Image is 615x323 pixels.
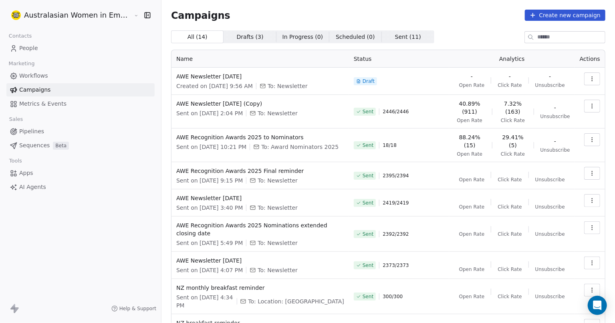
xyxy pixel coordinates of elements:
[459,177,485,183] span: Open Rate
[111,305,156,312] a: Help & Support
[395,33,421,41] span: Sent ( 11 )
[19,86,50,94] span: Campaigns
[459,204,485,210] span: Open Rate
[363,262,373,269] span: Sent
[498,231,522,237] span: Click Rate
[19,183,46,191] span: AI Agents
[176,100,344,108] span: AWE Newsletter [DATE] (Copy)
[6,83,155,96] a: Campaigns
[258,177,298,185] span: To: Newsletter
[176,284,344,292] span: NZ monthly breakfast reminder
[258,239,298,247] span: To: Newsletter
[5,58,38,70] span: Marketing
[6,181,155,194] a: AI Agents
[575,50,605,68] th: Actions
[471,72,473,80] span: -
[6,69,155,82] a: Workflows
[24,10,132,20] span: Australasian Women in Emergencies Network
[336,33,375,41] span: Scheduled ( 0 )
[363,78,375,84] span: Draft
[535,293,565,300] span: Unsubscribe
[363,231,373,237] span: Sent
[383,142,397,148] span: 18 / 18
[459,82,485,88] span: Open Rate
[454,100,486,116] span: 40.89% (911)
[176,72,344,80] span: AWE Newsletter [DATE]
[383,262,409,269] span: 2373 / 2373
[457,117,482,124] span: Open Rate
[459,231,485,237] span: Open Rate
[540,147,570,153] span: Unsubscribe
[10,8,128,22] button: Australasian Women in Emergencies Network
[498,82,522,88] span: Click Rate
[11,10,21,20] img: Logo%20A%20white%20300x300.png
[176,194,344,202] span: AWE Newsletter [DATE]
[383,231,409,237] span: 2392 / 2392
[383,173,409,179] span: 2395 / 2394
[588,296,607,315] div: Open Intercom Messenger
[19,141,50,150] span: Sequences
[237,33,264,41] span: Drafts ( 3 )
[363,293,373,300] span: Sent
[282,33,323,41] span: In Progress ( 0 )
[19,72,48,80] span: Workflows
[554,137,556,145] span: -
[176,133,344,141] span: AWE Recognition Awards 2025 to Nominators
[498,177,522,183] span: Click Rate
[176,239,243,247] span: Sent on [DATE] 5:49 PM
[383,293,403,300] span: 300 / 300
[449,50,575,68] th: Analytics
[459,266,485,273] span: Open Rate
[176,204,243,212] span: Sent on [DATE] 3:40 PM
[499,133,527,149] span: 29.41% (5)
[119,305,156,312] span: Help & Support
[554,104,556,112] span: -
[261,143,339,151] span: To: Award Nominators 2025
[6,167,155,180] a: Apps
[549,72,551,80] span: -
[540,113,570,120] span: Unsubscribe
[535,82,565,88] span: Unsubscribe
[509,72,511,80] span: -
[498,293,522,300] span: Click Rate
[6,97,155,110] a: Metrics & Events
[6,139,155,152] a: SequencesBeta
[535,231,565,237] span: Unsubscribe
[248,297,344,305] span: To: Location: New Zealand
[498,204,522,210] span: Click Rate
[268,82,308,90] span: To: Newsletter
[383,108,409,115] span: 2446 / 2446
[6,42,155,55] a: People
[176,167,344,175] span: AWE Recognition Awards 2025 Final reminder
[171,50,349,68] th: Name
[19,44,38,52] span: People
[501,117,525,124] span: Click Rate
[6,155,25,167] span: Tools
[363,142,373,148] span: Sent
[457,151,483,157] span: Open Rate
[5,30,35,42] span: Contacts
[363,108,373,115] span: Sent
[171,10,230,21] span: Campaigns
[258,266,298,274] span: To: Newsletter
[6,125,155,138] a: Pipelines
[176,143,246,151] span: Sent on [DATE] 10:21 PM
[525,10,605,21] button: Create new campaign
[176,257,344,265] span: AWE Newsletter [DATE]
[176,293,234,309] span: Sent on [DATE] 4:34 PM
[176,82,253,90] span: Created on [DATE] 9:56 AM
[459,293,485,300] span: Open Rate
[535,177,565,183] span: Unsubscribe
[535,204,565,210] span: Unsubscribe
[19,127,44,136] span: Pipelines
[535,266,565,273] span: Unsubscribe
[176,177,243,185] span: Sent on [DATE] 9:15 PM
[176,221,344,237] span: AWE Recognition Awards 2025 Nominations extended closing date
[363,173,373,179] span: Sent
[498,266,522,273] span: Click Rate
[53,142,69,150] span: Beta
[19,100,67,108] span: Metrics & Events
[258,109,298,117] span: To: Newsletter
[176,266,243,274] span: Sent on [DATE] 4:07 PM
[501,151,525,157] span: Click Rate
